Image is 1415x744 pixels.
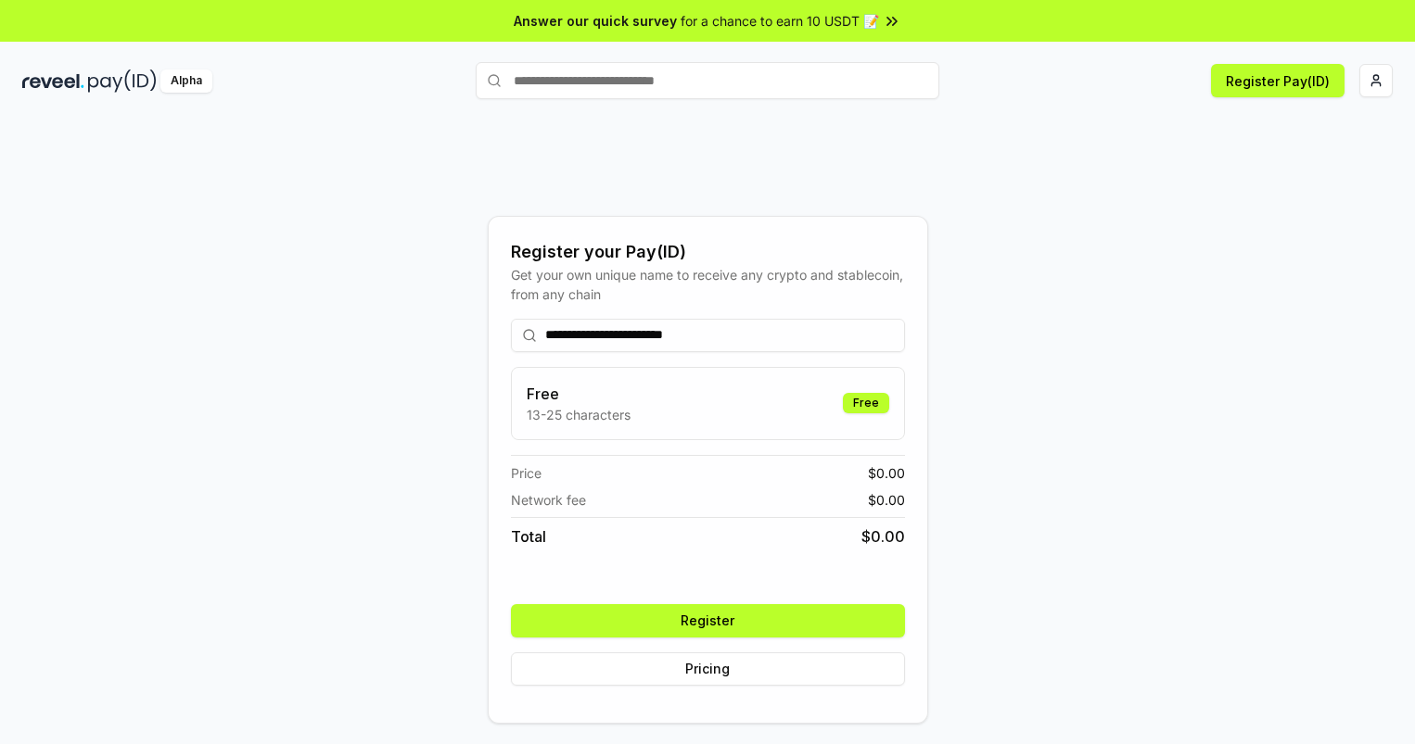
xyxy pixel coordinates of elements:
[1211,64,1345,97] button: Register Pay(ID)
[511,525,546,548] span: Total
[511,652,905,686] button: Pricing
[868,490,905,510] span: $ 0.00
[527,383,631,405] h3: Free
[868,463,905,483] span: $ 0.00
[511,265,905,304] div: Get your own unique name to receive any crypto and stablecoin, from any chain
[843,393,889,413] div: Free
[681,11,879,31] span: for a chance to earn 10 USDT 📝
[511,239,905,265] div: Register your Pay(ID)
[160,69,212,93] div: Alpha
[511,463,542,483] span: Price
[88,69,157,93] img: pay_id
[511,490,586,510] span: Network fee
[514,11,677,31] span: Answer our quick survey
[22,69,84,93] img: reveel_dark
[861,525,905,548] span: $ 0.00
[527,405,631,424] p: 13-25 characters
[511,604,905,637] button: Register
